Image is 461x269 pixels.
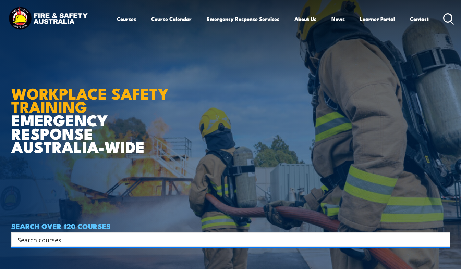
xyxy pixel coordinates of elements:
[410,11,429,27] a: Contact
[19,235,436,244] form: Search form
[11,69,179,153] h1: EMERGENCY RESPONSE AUSTRALIA-WIDE
[117,11,136,27] a: Courses
[294,11,316,27] a: About Us
[438,235,448,244] button: Search magnifier button
[11,81,169,118] strong: WORKPLACE SAFETY TRAINING
[11,222,450,230] h4: SEARCH OVER 120 COURSES
[151,11,192,27] a: Course Calendar
[17,234,435,245] input: Search input
[331,11,345,27] a: News
[207,11,279,27] a: Emergency Response Services
[360,11,395,27] a: Learner Portal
